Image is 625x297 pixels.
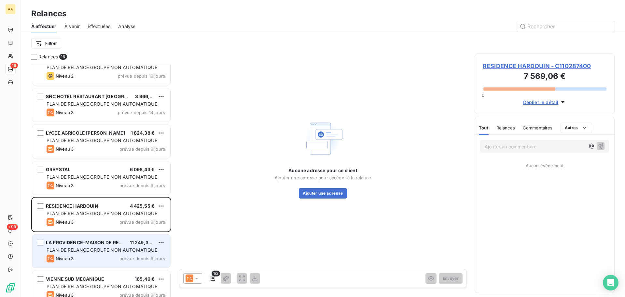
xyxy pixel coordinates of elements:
[56,146,74,152] span: Niveau 3
[523,125,553,130] span: Commentaires
[46,167,70,172] span: GREYSTAL
[31,64,171,297] div: grid
[59,54,67,60] span: 16
[46,240,128,245] span: LA PROVIDENCE-MAISON DE RETRA
[46,203,98,209] span: RESIDENCE HARDOUIN
[31,23,57,30] span: À effectuer
[521,98,568,106] button: Déplier le détail
[47,211,157,216] span: PLAN DE RELANCE GROUPE NON AUTOMATIQUE
[302,118,344,159] img: Empty state
[479,125,489,130] span: Tout
[56,219,74,225] span: Niveau 3
[483,62,606,70] span: RESIDENCE HARDOUIN - C110287400
[7,224,18,230] span: +99
[135,276,155,282] span: 165,46 €
[5,283,16,293] img: Logo LeanPay
[47,284,157,289] span: PLAN DE RELANCE GROUPE NON AUTOMATIQUE
[118,23,135,30] span: Analyse
[119,183,165,188] span: prévue depuis 9 jours
[38,53,58,60] span: Relances
[523,99,559,106] span: Déplier le détail
[130,167,155,172] span: 6 098,43 €
[517,21,615,32] input: Rechercher
[603,275,618,290] div: Open Intercom Messenger
[5,4,16,14] div: AA
[119,146,165,152] span: prévue depuis 9 jours
[56,256,74,261] span: Niveau 3
[31,38,61,49] button: Filtrer
[130,203,155,209] span: 4 425,55 €
[46,94,154,99] span: SNC HOTEL RESTAURANT [GEOGRAPHIC_DATA]
[483,70,606,83] h3: 7 569,06 €
[561,123,592,133] button: Autres
[47,101,157,107] span: PLAN DE RELANCE GROUPE NON AUTOMATIQUE
[47,174,157,180] span: PLAN DE RELANCE GROUPE NON AUTOMATIQUE
[64,23,80,30] span: À venir
[118,73,165,79] span: prévue depuis 19 jours
[212,271,220,276] span: 1/2
[439,273,463,284] button: Envoyer
[56,183,74,188] span: Niveau 3
[47,138,157,143] span: PLAN DE RELANCE GROUPE NON AUTOMATIQUE
[482,93,484,98] span: 0
[31,8,66,20] h3: Relances
[526,163,563,168] span: Aucun évènement
[47,247,157,253] span: PLAN DE RELANCE GROUPE NON AUTOMATIQUE
[56,73,74,79] span: Niveau 2
[288,167,357,174] span: Aucune adresse pour ce client
[131,130,155,136] span: 1 824,38 €
[135,94,160,99] span: 3 966,52 €
[496,125,515,130] span: Relances
[299,188,347,199] button: Ajouter une adresse
[119,219,165,225] span: prévue depuis 9 jours
[47,65,157,70] span: PLAN DE RELANCE GROUPE NON AUTOMATIQUE
[56,110,74,115] span: Niveau 3
[119,256,165,261] span: prévue depuis 9 jours
[46,130,125,136] span: LYCEE AGRICOLE [PERSON_NAME]
[88,23,111,30] span: Effectuées
[130,240,156,245] span: 11 249,34 €
[275,175,371,180] span: Ajouter une adresse pour accéder à la relance
[46,276,104,282] span: VIENNE SUD MECANIQUE
[10,63,18,68] span: 16
[118,110,165,115] span: prévue depuis 14 jours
